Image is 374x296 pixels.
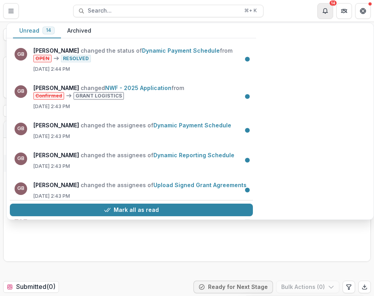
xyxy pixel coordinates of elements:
button: Ready for Next Stage [193,281,273,293]
p: changed the assignees of [33,121,233,129]
span: 14 [46,28,51,33]
a: Upload Signed Grant Agreements [153,181,247,188]
h2: Draft ( 3 ) [3,105,42,116]
span: Search... [88,7,240,14]
h2: Submitted ( 0 ) [3,281,59,292]
p: changed the assignees of [33,151,236,159]
a: NWF - 2025 Application [105,84,171,91]
button: Search... [73,5,263,17]
button: Unread [13,23,61,39]
p: changed the assignees of [33,180,248,189]
button: Bulk Actions (0) [276,281,339,293]
p: changed the status of from [33,46,234,63]
button: Edit table settings [343,281,355,293]
a: Dynamic Payment Schedule [153,121,231,128]
button: Partners [336,3,352,19]
a: Dynamic Payment Schedule [142,47,220,54]
div: ⌘ + K [243,6,258,15]
a: Dynamic Reporting Schedule [153,151,234,158]
button: Export table data [358,281,371,293]
div: 14 [330,0,337,6]
button: Mark all as read [10,204,253,217]
button: Toggle Menu [3,3,19,19]
button: Get Help [355,3,371,19]
button: Archived [61,23,98,39]
p: changed from [33,83,186,99]
button: Notifications [317,3,333,19]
